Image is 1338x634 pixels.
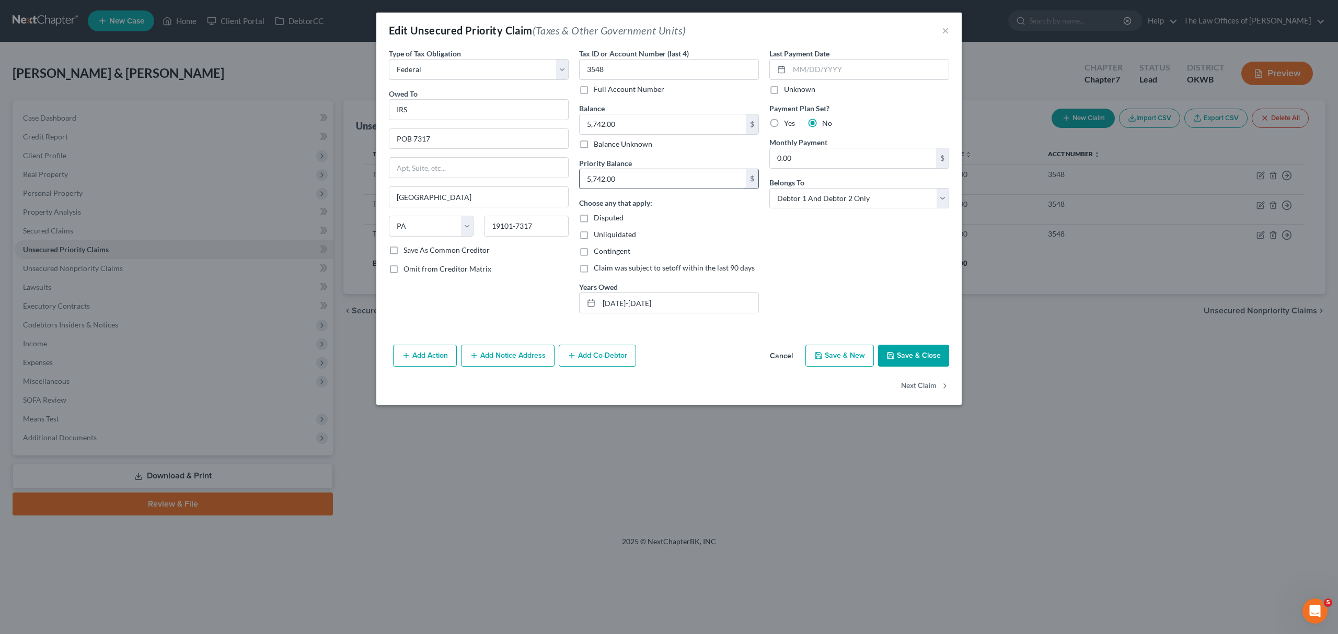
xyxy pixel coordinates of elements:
[389,129,568,149] input: Enter address...
[461,345,555,367] button: Add Notice Address
[580,169,746,189] input: 0.00
[579,48,689,59] label: Tax ID or Account Number (last 4)
[769,137,827,148] label: Monthly Payment
[389,23,686,38] div: Edit Unsecured Priority Claim
[389,89,418,98] span: Owed To
[594,139,652,149] label: Balance Unknown
[769,48,829,59] label: Last Payment Date
[579,59,759,80] input: XXXX
[579,281,618,292] label: Years Owed
[599,293,758,313] input: --
[594,84,664,95] label: Full Account Number
[393,345,457,367] button: Add Action
[389,99,569,120] input: Search creditor by name...
[579,158,632,169] label: Priority Balance
[878,345,949,367] button: Save & Close
[1302,598,1328,624] iframe: Intercom live chat
[579,103,605,114] label: Balance
[389,158,568,178] input: Apt, Suite, etc...
[762,346,801,367] button: Cancel
[580,114,746,134] input: 0.00
[1324,598,1332,607] span: 5
[769,178,804,187] span: Belongs To
[559,345,636,367] button: Add Co-Debtor
[746,169,758,189] div: $
[784,119,795,127] span: Yes
[594,230,636,239] span: Unliquidated
[942,24,949,37] button: ×
[403,264,491,273] span: Omit from Creditor Matrix
[770,148,936,168] input: 0.00
[484,216,569,237] input: Enter zip...
[769,103,949,114] label: Payment Plan Set?
[579,197,652,208] label: Choose any that apply:
[936,148,949,168] div: $
[403,245,490,255] label: Save As Common Creditor
[594,246,630,255] span: Contingent
[784,84,815,95] label: Unknown
[901,375,949,397] button: Next Claim
[822,119,832,127] span: No
[789,60,949,79] input: MM/DD/YYYY
[594,263,755,272] span: Claim was subject to setoff within the last 90 days
[533,24,686,37] span: (Taxes & Other Government Units)
[746,114,758,134] div: $
[805,345,874,367] button: Save & New
[389,187,568,207] input: Enter city...
[594,213,624,222] span: Disputed
[389,49,461,58] span: Type of Tax Obligation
